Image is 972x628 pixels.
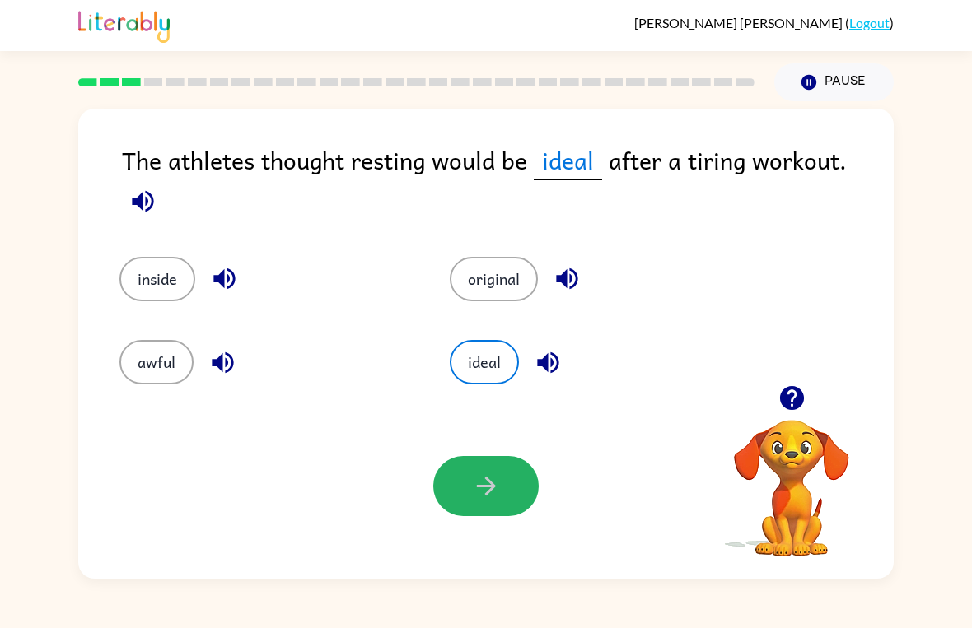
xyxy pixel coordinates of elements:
button: original [450,257,538,301]
span: ideal [534,142,602,180]
div: ( ) [634,15,894,30]
button: ideal [450,340,519,384]
div: The athletes thought resting would be after a tiring workout. [122,142,894,224]
img: Literably [78,7,170,43]
button: Pause [774,63,894,101]
span: [PERSON_NAME] [PERSON_NAME] [634,15,845,30]
button: inside [119,257,195,301]
button: awful [119,340,194,384]
a: Logout [849,15,890,30]
video: Your browser must support playing .mp4 files to use Literably. Please try using another browser. [709,394,874,559]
